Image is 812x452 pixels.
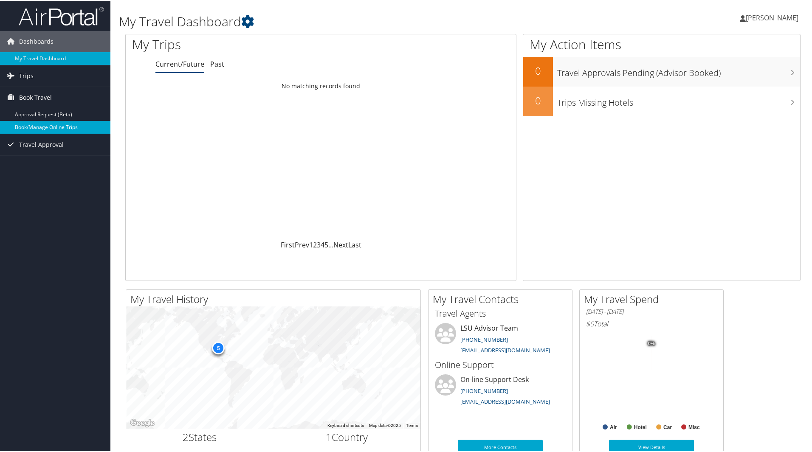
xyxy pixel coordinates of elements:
a: 3 [317,239,321,249]
text: Misc [688,424,700,430]
span: Map data ©2025 [369,422,401,427]
span: Dashboards [19,30,54,51]
h6: Total [586,318,717,328]
h3: Travel Approvals Pending (Advisor Booked) [557,62,800,78]
a: 2 [313,239,317,249]
a: 4 [321,239,324,249]
h3: Online Support [435,358,566,370]
span: Travel Approval [19,133,64,154]
a: Current/Future [155,59,204,68]
text: Car [663,424,672,430]
td: No matching records found [126,78,516,93]
span: $0 [586,318,594,328]
h2: My Travel Contacts [433,291,572,306]
h1: My Action Items [523,35,800,53]
a: 5 [324,239,328,249]
span: 1 [326,429,332,443]
span: Book Travel [19,86,52,107]
h2: 0 [523,93,553,107]
button: Keyboard shortcuts [327,422,364,428]
h6: [DATE] - [DATE] [586,307,717,315]
span: 2 [183,429,189,443]
a: First [281,239,295,249]
span: [PERSON_NAME] [746,12,798,22]
li: On-line Support Desk [431,373,570,408]
h2: Country [280,429,414,444]
h2: States [133,429,267,444]
a: Past [210,59,224,68]
a: [EMAIL_ADDRESS][DOMAIN_NAME] [460,397,550,404]
a: 0Travel Approvals Pending (Advisor Booked) [523,56,800,86]
div: 5 [212,341,225,354]
a: Prev [295,239,309,249]
li: LSU Advisor Team [431,322,570,357]
a: 0Trips Missing Hotels [523,86,800,115]
h1: My Trips [132,35,347,53]
img: Google [128,417,156,428]
a: [EMAIL_ADDRESS][DOMAIN_NAME] [460,345,550,353]
h1: My Travel Dashboard [119,12,578,30]
a: Open this area in Google Maps (opens a new window) [128,417,156,428]
span: Trips [19,65,34,86]
a: Last [348,239,361,249]
text: Hotel [634,424,647,430]
a: [PHONE_NUMBER] [460,386,508,394]
img: airportal-logo.png [19,6,104,25]
h3: Trips Missing Hotels [557,92,800,108]
h2: My Travel Spend [584,291,723,306]
a: Terms (opens in new tab) [406,422,418,427]
h3: Travel Agents [435,307,566,319]
a: [PHONE_NUMBER] [460,335,508,343]
h2: My Travel History [130,291,420,306]
h2: 0 [523,63,553,77]
a: 1 [309,239,313,249]
text: Air [610,424,617,430]
tspan: 0% [648,340,655,345]
a: Next [333,239,348,249]
a: [PERSON_NAME] [740,4,807,30]
span: … [328,239,333,249]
